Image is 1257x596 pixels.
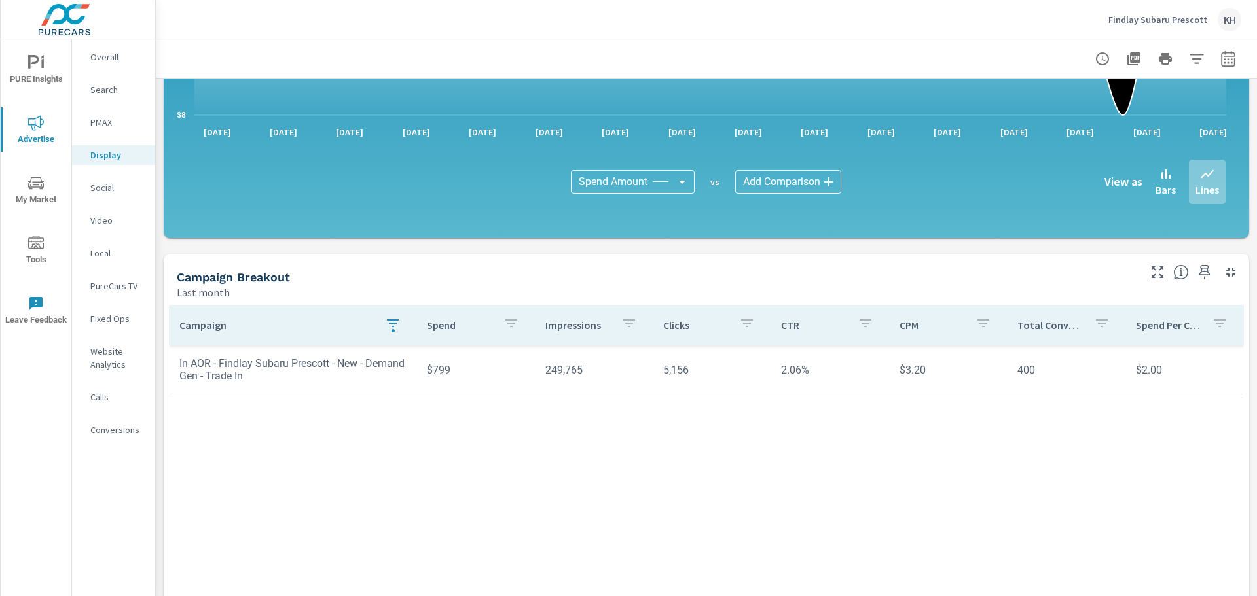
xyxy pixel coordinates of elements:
p: Lines [1195,182,1219,198]
p: [DATE] [393,126,439,139]
td: 2.06% [771,353,888,387]
p: [DATE] [924,126,970,139]
p: Campaign [179,319,374,332]
span: Advertise [5,115,67,147]
p: [DATE] [592,126,638,139]
button: Make Fullscreen [1147,262,1168,283]
button: "Export Report to PDF" [1121,46,1147,72]
p: [DATE] [261,126,306,139]
p: Spend Per Conversion [1136,319,1201,332]
p: Local [90,247,145,260]
p: [DATE] [792,126,837,139]
p: [DATE] [991,126,1037,139]
p: [DATE] [327,126,373,139]
button: Apply Filters [1184,46,1210,72]
p: Fixed Ops [90,312,145,325]
div: Calls [72,387,155,407]
div: Search [72,80,155,99]
p: [DATE] [659,126,705,139]
p: [DATE] [460,126,505,139]
p: Spend [427,319,492,332]
span: Spend Amount [579,175,647,188]
p: [DATE] [1190,126,1236,139]
p: [DATE] [526,126,572,139]
p: Last month [177,285,230,300]
p: Bars [1156,182,1176,198]
div: nav menu [1,39,71,340]
p: Conversions [90,423,145,436]
button: Minimize Widget [1220,262,1241,283]
button: Select Date Range [1215,46,1241,72]
p: vs [695,176,735,188]
div: Local [72,243,155,263]
p: [DATE] [725,126,771,139]
div: Add Comparison [735,170,841,194]
p: CTR [781,319,847,332]
p: PMAX [90,116,145,129]
div: Video [72,211,155,230]
td: $2.00 [1125,353,1243,387]
p: Social [90,181,145,194]
span: Add Comparison [743,175,820,188]
p: Display [90,149,145,162]
button: Print Report [1152,46,1178,72]
span: PURE Insights [5,55,67,87]
td: $799 [416,353,534,387]
text: $8 [177,111,186,120]
div: Spend Amount [571,170,695,194]
h6: View as [1104,175,1142,188]
div: Website Analytics [72,342,155,374]
div: Conversions [72,420,155,440]
p: [DATE] [194,126,240,139]
h5: Campaign Breakout [177,270,290,284]
div: PureCars TV [72,276,155,296]
p: Calls [90,391,145,404]
td: In AOR - Findlay Subaru Prescott - New - Demand Gen - Trade In [169,347,416,393]
div: KH [1218,8,1241,31]
div: Fixed Ops [72,309,155,328]
div: Social [72,178,155,198]
td: 400 [1007,353,1125,387]
span: Tools [5,236,67,268]
p: [DATE] [858,126,904,139]
p: Video [90,214,145,227]
td: 249,765 [535,353,653,387]
span: This is a summary of Display performance results by campaign. Each column can be sorted. [1173,264,1189,280]
div: PMAX [72,113,155,132]
p: Impressions [545,319,611,332]
td: 5,156 [653,353,771,387]
p: Overall [90,50,145,63]
span: My Market [5,175,67,207]
p: Website Analytics [90,345,145,371]
p: CPM [900,319,965,332]
td: $3.20 [889,353,1007,387]
p: Clicks [663,319,729,332]
p: PureCars TV [90,279,145,292]
p: [DATE] [1057,126,1103,139]
p: Findlay Subaru Prescott [1108,14,1207,26]
div: Display [72,145,155,165]
p: [DATE] [1124,126,1170,139]
span: Leave Feedback [5,296,67,328]
p: Search [90,83,145,96]
p: Total Conversions [1017,319,1083,332]
div: Overall [72,47,155,67]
